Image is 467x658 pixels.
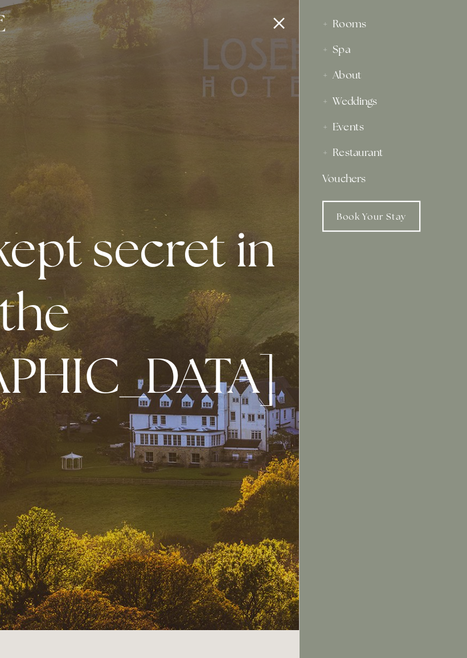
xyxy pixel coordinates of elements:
div: Rooms [339,14,446,36]
div: About [339,59,446,82]
div: Spa [339,36,446,59]
div: Restaurant [339,128,446,150]
div: Weddings [339,82,446,105]
a: Book Your Stay [339,181,426,208]
a: Vouchers [339,150,446,173]
div: Events [339,105,446,128]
